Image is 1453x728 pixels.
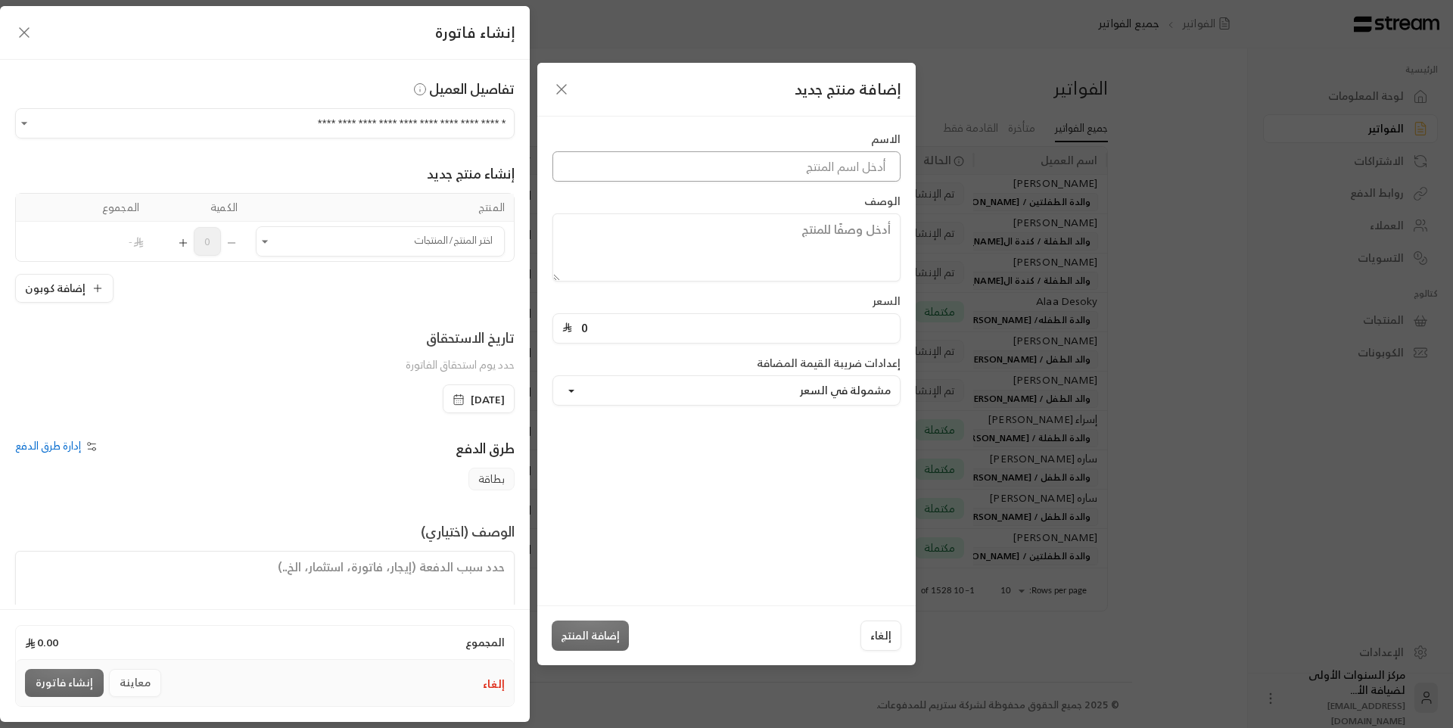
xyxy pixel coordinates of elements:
[795,76,901,102] span: إضافة منتج جديد
[757,356,901,371] label: إعدادات ضريبة القيمة المضافة
[864,194,901,209] label: الوصف
[572,314,891,343] input: أدخل سعر المنتج
[552,151,901,182] input: أدخل اسم المنتج
[860,621,901,651] button: إلغاء
[871,132,901,147] label: الاسم
[873,294,901,309] label: السعر
[552,375,901,406] button: مشمولة في السعر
